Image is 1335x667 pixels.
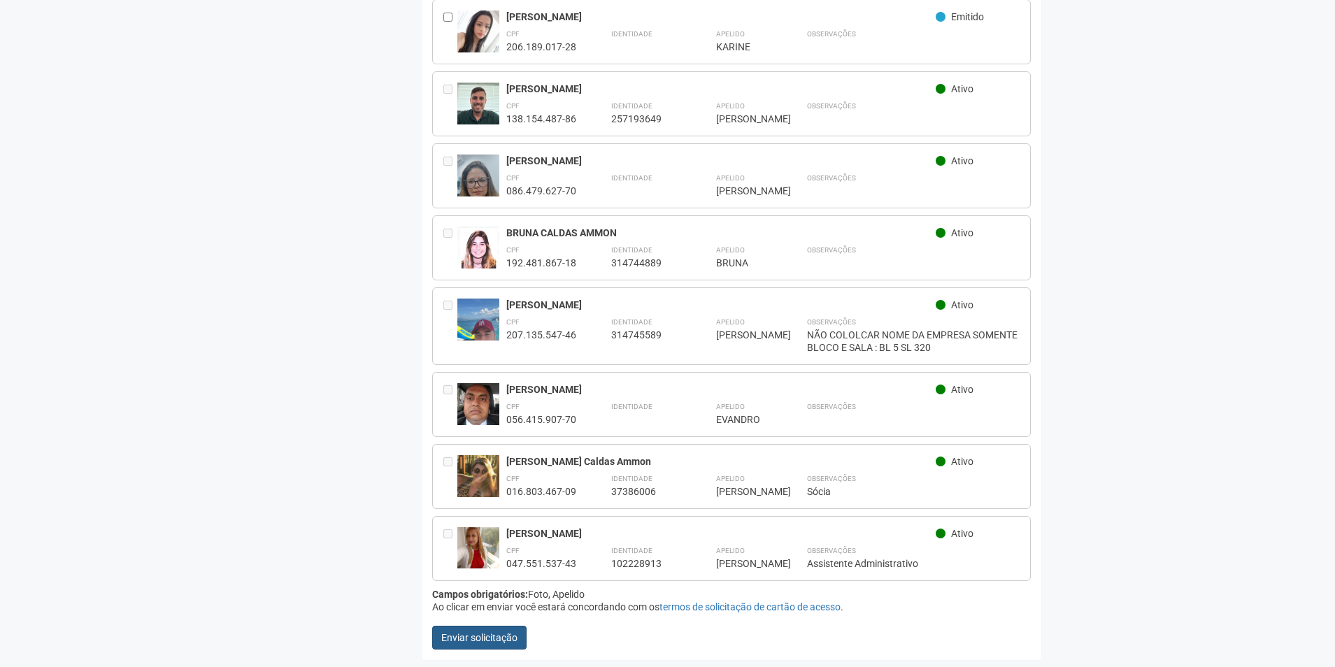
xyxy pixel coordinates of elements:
strong: Observações [807,403,856,410]
strong: CPF [506,246,520,254]
img: user.jpg [457,527,499,568]
strong: Apelido [716,318,745,326]
strong: CPF [506,475,520,482]
span: Ativo [951,384,973,395]
strong: Apelido [716,403,745,410]
div: [PERSON_NAME] [506,83,936,95]
strong: CPF [506,102,520,110]
img: user.jpg [457,455,499,497]
div: [PERSON_NAME] [716,113,772,125]
div: 206.189.017-28 [506,41,576,53]
div: Entre em contato com a Aministração para solicitar o cancelamento ou 2a via [443,527,457,570]
strong: Observações [807,475,856,482]
div: 086.479.627-70 [506,185,576,197]
div: Assistente Administrativo [807,557,1020,570]
img: user.jpg [457,83,499,138]
img: user.jpg [457,10,499,66]
div: 314744889 [611,257,681,269]
div: [PERSON_NAME] [716,485,772,498]
strong: CPF [506,318,520,326]
div: Entre em contato com a Aministração para solicitar o cancelamento ou 2a via [443,455,457,498]
img: user.jpg [457,299,499,373]
strong: CPF [506,30,520,38]
strong: Identidade [611,475,652,482]
div: [PERSON_NAME] [506,299,936,311]
img: user.jpg [457,383,499,430]
div: [PERSON_NAME] [506,383,936,396]
a: termos de solicitação de cartão de acesso [659,601,841,612]
strong: Apelido [716,475,745,482]
strong: Apelido [716,174,745,182]
div: 257193649 [611,113,681,125]
span: Ativo [951,456,973,467]
strong: Identidade [611,547,652,554]
div: Entre em contato com a Aministração para solicitar o cancelamento ou 2a via [443,227,457,269]
strong: Observações [807,174,856,182]
div: 192.481.867-18 [506,257,576,269]
span: Ativo [951,528,973,539]
strong: CPF [506,547,520,554]
strong: Identidade [611,102,652,110]
strong: Campos obrigatórios: [432,589,528,600]
div: Entre em contato com a Aministração para solicitar o cancelamento ou 2a via [443,383,457,426]
button: Enviar solicitação [432,626,527,650]
div: 102228913 [611,557,681,570]
span: Ativo [951,227,973,238]
div: BRUNA CALDAS AMMON [506,227,936,239]
strong: Apelido [716,547,745,554]
div: Sócia [807,485,1020,498]
strong: Identidade [611,30,652,38]
div: KARINE [716,41,772,53]
strong: Identidade [611,174,652,182]
strong: Identidade [611,318,652,326]
div: [PERSON_NAME] [506,527,936,540]
div: Entre em contato com a Aministração para solicitar o cancelamento ou 2a via [443,83,457,125]
strong: Apelido [716,30,745,38]
div: [PERSON_NAME] [716,185,772,197]
div: Entre em contato com a Aministração para solicitar o cancelamento ou 2a via [443,299,457,354]
span: Ativo [951,155,973,166]
strong: CPF [506,174,520,182]
strong: CPF [506,403,520,410]
strong: Identidade [611,246,652,254]
div: [PERSON_NAME] [716,557,772,570]
div: 056.415.907-70 [506,413,576,426]
div: [PERSON_NAME] [716,329,772,341]
div: Entre em contato com a Aministração para solicitar o cancelamento ou 2a via [443,155,457,197]
div: EVANDRO [716,413,772,426]
strong: Identidade [611,403,652,410]
div: [PERSON_NAME] Caldas Ammon [506,455,936,468]
div: BRUNA [716,257,772,269]
div: Ao clicar em enviar você estará concordando com os . [432,601,1031,613]
span: Ativo [951,83,973,94]
strong: Apelido [716,246,745,254]
img: user.jpg [457,155,499,229]
div: 314745589 [611,329,681,341]
div: NÃO COLOLCAR NOME DA EMPRESA SOMENTE BLOCO E SALA : BL 5 SL 320 [807,329,1020,354]
img: user.jpg [457,227,499,275]
span: Emitido [951,11,984,22]
div: 37386006 [611,485,681,498]
div: [PERSON_NAME] [506,10,936,23]
div: 138.154.487-86 [506,113,576,125]
strong: Observações [807,246,856,254]
strong: Observações [807,547,856,554]
strong: Observações [807,102,856,110]
strong: Apelido [716,102,745,110]
div: 016.803.467-09 [506,485,576,498]
strong: Observações [807,30,856,38]
strong: Observações [807,318,856,326]
div: Foto, Apelido [432,588,1031,601]
span: Ativo [951,299,973,310]
div: 047.551.537-43 [506,557,576,570]
div: 207.135.547-46 [506,329,576,341]
div: [PERSON_NAME] [506,155,936,167]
